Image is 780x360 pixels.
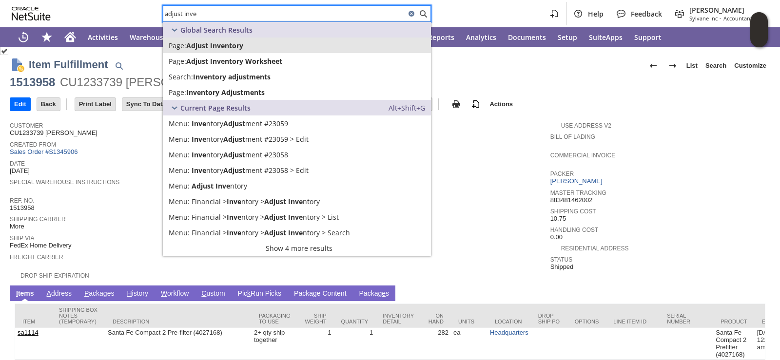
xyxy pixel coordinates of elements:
[550,215,566,223] span: 10.75
[10,75,55,90] div: 1513958
[689,15,718,22] span: Sylvane Inc
[161,289,167,297] span: W
[552,27,583,47] a: Setup
[37,98,60,111] input: Back
[634,33,662,42] span: Support
[122,98,184,111] input: Sync To Database
[382,289,386,297] span: e
[223,166,245,175] span: Adjust
[10,254,63,261] a: Freight Carrier
[163,53,431,69] a: Page:Adjust Inventory Worksheet
[124,27,173,47] a: Warehouse
[130,33,167,42] span: Warehouse
[357,289,392,299] a: Packages
[266,244,332,253] span: Show 4 more results
[428,33,454,42] span: Reports
[470,98,482,110] img: add-record.svg
[303,197,320,206] span: ntory
[14,289,37,299] a: Items
[720,15,721,22] span: -
[667,313,706,324] div: Serial Number
[288,197,303,206] span: Inve
[22,319,44,324] div: Item
[502,27,552,47] a: Documents
[169,181,190,190] span: Menu:
[10,216,66,223] a: Shipping Carrier
[47,289,51,297] span: A
[550,263,574,271] span: Shipped
[753,287,764,299] a: Unrolled view on
[647,60,659,72] img: Previous
[466,33,496,42] span: Analytics
[41,31,53,43] svg: Shortcuts
[495,319,524,324] div: Location
[163,225,431,240] a: Search
[186,88,265,97] span: Inventory Adjustments
[298,328,334,360] td: 1
[750,30,768,48] span: Oracle Guided Learning Widget. To move around, please hold and drag
[550,256,573,263] a: Status
[10,242,71,249] span: FedEx Home Delivery
[450,98,462,110] img: print.svg
[82,289,117,299] a: Packages
[180,25,253,35] span: Global Search Results
[186,41,243,50] span: Adjust Inventory
[422,27,460,47] a: Reports
[730,58,770,74] a: Customize
[192,134,206,144] span: Inve
[206,134,223,144] span: ntory
[264,228,286,237] span: Adjust
[18,329,39,336] a: sa1114
[169,72,193,81] span: Search:
[451,328,487,360] td: ea
[199,289,227,299] a: Custom
[313,289,317,297] span: g
[631,9,662,19] span: Feedback
[10,98,30,111] input: Edit
[223,134,245,144] span: Adjust
[550,208,596,215] a: Shipping Cost
[169,41,186,50] span: Page:
[223,119,245,128] span: Adjust
[163,193,431,209] a: Adjust Inventory
[334,328,376,360] td: 1
[10,141,56,148] a: Created From
[10,167,30,175] span: [DATE]
[169,166,190,175] span: Menu:
[10,160,25,167] a: Date
[20,272,89,279] a: Drop Ship Expiration
[417,8,429,19] svg: Search
[59,307,98,324] div: Shipping Box Notes (Temporary)
[163,209,431,225] a: List
[192,181,214,190] span: Adjust
[192,228,227,237] span: Financial >
[305,313,327,324] div: Ship Weight
[259,313,291,324] div: Packaging to Use
[10,223,24,230] span: More
[10,179,119,186] a: Special Warehouse Instructions
[575,319,599,324] div: Options
[341,319,369,324] div: Quantity
[163,115,431,131] a: Inventory Adjustment #23059
[206,166,223,175] span: ntory
[245,134,309,144] span: ment #23059 > Edit
[550,196,593,204] span: 883481462002
[163,178,431,193] a: Adjust Inventory
[169,197,190,206] span: Menu:
[264,197,286,206] span: Adjust
[10,129,97,137] span: CU1233739 [PERSON_NAME]
[12,27,35,47] a: Recent Records
[538,313,560,324] div: Drop Ship PO
[247,289,251,297] span: k
[113,60,125,72] img: Quick Find
[241,212,264,222] span: ntory >
[18,31,29,43] svg: Recent Records
[303,212,339,222] span: ntory > List
[245,119,288,128] span: ment #23059
[550,133,595,140] a: Bill Of Lading
[682,58,702,74] a: List
[193,72,271,81] span: Inventory adjustments
[180,103,251,113] span: Current Page Results
[721,319,747,324] div: Product
[383,313,414,324] div: Inventory Detail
